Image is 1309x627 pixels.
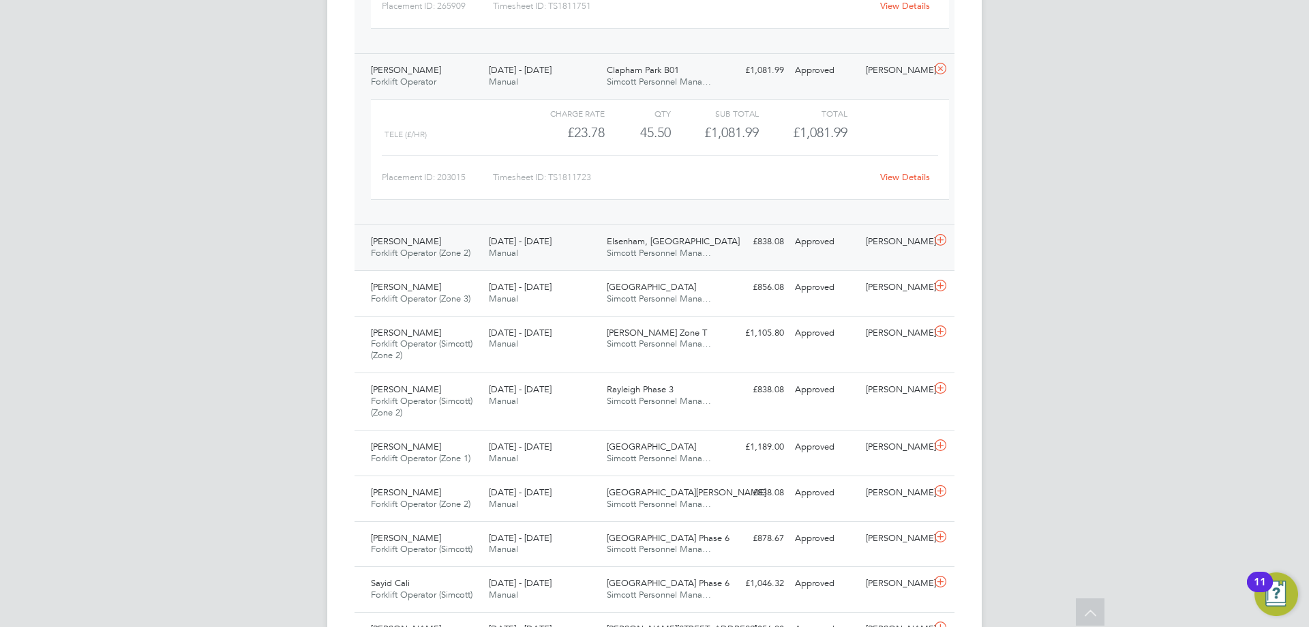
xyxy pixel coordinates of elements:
span: Manual [489,338,518,349]
div: Approved [789,322,860,345]
div: £838.08 [719,482,789,504]
span: Forklift Operator [371,76,436,87]
div: £838.08 [719,231,789,253]
span: Manual [489,452,518,464]
span: [PERSON_NAME] [371,383,441,395]
span: [DATE] - [DATE] [489,486,552,498]
div: [PERSON_NAME] [860,322,931,345]
span: Simcott Personnel Mana… [607,247,711,259]
div: Approved [789,59,860,82]
span: Forklift Operator (Simcott) (Zone 2) [371,338,472,361]
span: Manual [489,498,518,510]
div: £878.67 [719,527,789,550]
div: [PERSON_NAME] [860,231,931,253]
span: [DATE] - [DATE] [489,532,552,544]
div: Total [759,105,847,121]
div: Timesheet ID: TS1811723 [493,166,871,188]
div: £1,081.99 [719,59,789,82]
div: Sub Total [671,105,759,121]
span: [GEOGRAPHIC_DATA][PERSON_NAME] [607,486,766,498]
div: Approved [789,379,860,401]
span: Manual [489,543,518,555]
div: Approved [789,436,860,458]
span: [DATE] - [DATE] [489,383,552,395]
div: 11 [1254,582,1266,600]
span: [PERSON_NAME] Zone T [607,327,707,338]
span: Simcott Personnel Mana… [607,76,711,87]
span: [GEOGRAPHIC_DATA] [607,281,696,293]
span: [GEOGRAPHIC_DATA] [607,441,696,452]
div: 45.50 [605,121,671,144]
div: Approved [789,527,860,550]
div: Charge rate [517,105,605,121]
span: Forklift Operator (Zone 2) [371,498,470,510]
div: [PERSON_NAME] [860,527,931,550]
div: Approved [789,276,860,299]
span: [PERSON_NAME] [371,235,441,247]
div: [PERSON_NAME] [860,436,931,458]
span: Forklift Operator (Zone 3) [371,293,470,304]
div: £1,046.32 [719,572,789,595]
div: [PERSON_NAME] [860,379,931,401]
div: [PERSON_NAME] [860,276,931,299]
span: Simcott Personnel Mana… [607,395,711,407]
div: £1,105.80 [719,322,789,345]
button: Open Resource Center, 11 new notifications [1254,572,1298,616]
span: Forklift Operator (Simcott) (Zone 2) [371,395,472,418]
span: Rayleigh Phase 3 [607,383,674,395]
div: £1,081.99 [671,121,759,144]
div: [PERSON_NAME] [860,482,931,504]
span: [PERSON_NAME] [371,486,441,498]
div: Approved [789,482,860,504]
span: Sayid Cali [371,577,410,589]
div: £23.78 [517,121,605,144]
span: [DATE] - [DATE] [489,577,552,589]
span: Simcott Personnel Mana… [607,543,711,555]
div: QTY [605,105,671,121]
span: [GEOGRAPHIC_DATA] Phase 6 [607,532,729,544]
div: Placement ID: 203015 [382,166,493,188]
span: [DATE] - [DATE] [489,441,552,452]
div: [PERSON_NAME] [860,572,931,595]
span: Simcott Personnel Mana… [607,338,711,349]
span: [PERSON_NAME] [371,64,441,76]
a: View Details [880,171,930,183]
div: Approved [789,572,860,595]
span: [PERSON_NAME] [371,327,441,338]
span: [DATE] - [DATE] [489,327,552,338]
span: Elsenham, [GEOGRAPHIC_DATA] [607,235,740,247]
div: Approved [789,231,860,253]
span: Forklift Operator (Simcott) [371,543,472,555]
div: £856.08 [719,276,789,299]
span: [DATE] - [DATE] [489,64,552,76]
span: [DATE] - [DATE] [489,281,552,293]
div: £1,189.00 [719,436,789,458]
span: Tele (£/HR) [385,130,427,139]
span: [GEOGRAPHIC_DATA] Phase 6 [607,577,729,589]
span: Simcott Personnel Mana… [607,452,711,464]
span: Forklift Operator (Simcott) [371,589,472,600]
span: Simcott Personnel Mana… [607,498,711,510]
span: Manual [489,589,518,600]
span: [PERSON_NAME] [371,441,441,452]
span: Simcott Personnel Mana… [607,293,711,304]
div: £838.08 [719,379,789,401]
span: Clapham Park B01 [607,64,679,76]
span: [DATE] - [DATE] [489,235,552,247]
span: [PERSON_NAME] [371,532,441,544]
span: Manual [489,395,518,407]
span: Simcott Personnel Mana… [607,589,711,600]
span: Forklift Operator (Zone 2) [371,247,470,259]
div: [PERSON_NAME] [860,59,931,82]
span: Forklift Operator (Zone 1) [371,452,470,464]
span: [PERSON_NAME] [371,281,441,293]
span: Manual [489,76,518,87]
span: £1,081.99 [793,124,847,141]
span: Manual [489,293,518,304]
span: Manual [489,247,518,259]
